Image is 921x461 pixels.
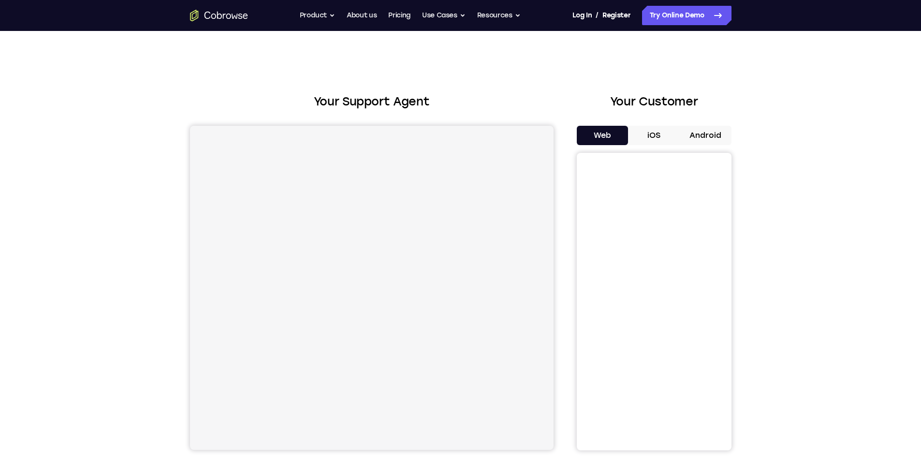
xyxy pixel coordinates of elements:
[628,126,680,145] button: iOS
[300,6,336,25] button: Product
[642,6,731,25] a: Try Online Demo
[572,6,592,25] a: Log In
[422,6,466,25] button: Use Cases
[190,93,554,110] h2: Your Support Agent
[577,126,629,145] button: Web
[190,126,554,450] iframe: Agent
[190,10,248,21] a: Go to the home page
[577,93,731,110] h2: Your Customer
[347,6,377,25] a: About us
[596,10,599,21] span: /
[477,6,521,25] button: Resources
[680,126,731,145] button: Android
[602,6,630,25] a: Register
[388,6,410,25] a: Pricing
